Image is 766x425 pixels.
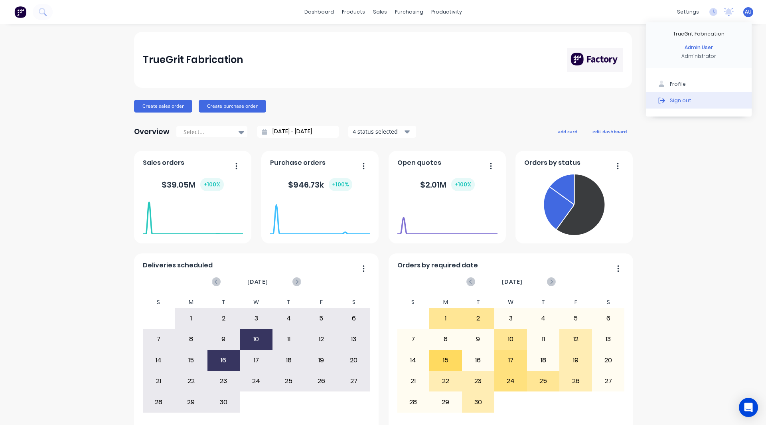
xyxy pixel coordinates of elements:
[430,392,462,412] div: 29
[143,392,175,412] div: 28
[329,178,352,191] div: + 100 %
[430,329,462,349] div: 8
[685,44,713,51] div: Admin User
[670,97,691,104] div: Sign out
[134,124,170,140] div: Overview
[430,371,462,391] div: 22
[288,178,352,191] div: $ 946.73k
[681,53,716,60] div: Administrator
[134,100,192,113] button: Create sales order
[560,371,592,391] div: 26
[240,308,272,328] div: 3
[199,100,266,113] button: Create purchase order
[175,371,207,391] div: 22
[397,329,429,349] div: 7
[462,308,494,328] div: 2
[420,178,475,191] div: $ 2.01M
[240,371,272,391] div: 24
[338,371,370,391] div: 27
[200,178,224,191] div: + 100 %
[175,329,207,349] div: 8
[247,277,268,286] span: [DATE]
[527,371,559,391] div: 25
[143,158,184,168] span: Sales orders
[273,350,305,370] div: 18
[305,329,337,349] div: 12
[348,126,416,138] button: 4 status selected
[451,178,475,191] div: + 100 %
[560,308,592,328] div: 5
[495,350,527,370] div: 17
[240,329,272,349] div: 10
[143,52,243,68] div: TrueGrit Fabrication
[369,6,391,18] div: sales
[527,350,559,370] div: 18
[560,350,592,370] div: 19
[739,398,758,417] div: Open Intercom Messenger
[430,308,462,328] div: 1
[495,329,527,349] div: 10
[592,329,624,349] div: 13
[208,371,240,391] div: 23
[240,297,272,308] div: W
[527,329,559,349] div: 11
[462,329,494,349] div: 9
[338,297,370,308] div: S
[494,297,527,308] div: W
[142,297,175,308] div: S
[353,127,403,136] div: 4 status selected
[527,297,560,308] div: T
[397,158,441,168] span: Open quotes
[462,371,494,391] div: 23
[240,350,272,370] div: 17
[208,392,240,412] div: 30
[397,261,478,270] span: Orders by required date
[429,297,462,308] div: M
[430,350,462,370] div: 15
[397,371,429,391] div: 21
[670,81,686,88] div: Profile
[338,350,370,370] div: 20
[553,126,582,136] button: add card
[524,158,580,168] span: Orders by status
[502,277,523,286] span: [DATE]
[592,371,624,391] div: 27
[338,329,370,349] div: 13
[175,350,207,370] div: 15
[208,308,240,328] div: 2
[397,392,429,412] div: 28
[162,178,224,191] div: $ 39.05M
[143,261,213,270] span: Deliveries scheduled
[560,329,592,349] div: 12
[208,350,240,370] div: 16
[646,76,752,92] button: Profile
[305,308,337,328] div: 5
[673,30,725,38] div: TrueGrit Fabrication
[462,297,495,308] div: T
[592,308,624,328] div: 6
[567,48,623,72] img: TrueGrit Fabrication
[273,329,305,349] div: 11
[143,329,175,349] div: 7
[14,6,26,18] img: Factory
[592,350,624,370] div: 20
[305,297,338,308] div: F
[208,329,240,349] div: 9
[462,392,494,412] div: 30
[397,297,430,308] div: S
[338,6,369,18] div: products
[300,6,338,18] a: dashboard
[559,297,592,308] div: F
[175,297,207,308] div: M
[495,371,527,391] div: 24
[273,308,305,328] div: 4
[175,308,207,328] div: 1
[427,6,466,18] div: productivity
[143,371,175,391] div: 21
[587,126,632,136] button: edit dashboard
[273,371,305,391] div: 25
[592,297,625,308] div: S
[397,350,429,370] div: 14
[462,350,494,370] div: 16
[272,297,305,308] div: T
